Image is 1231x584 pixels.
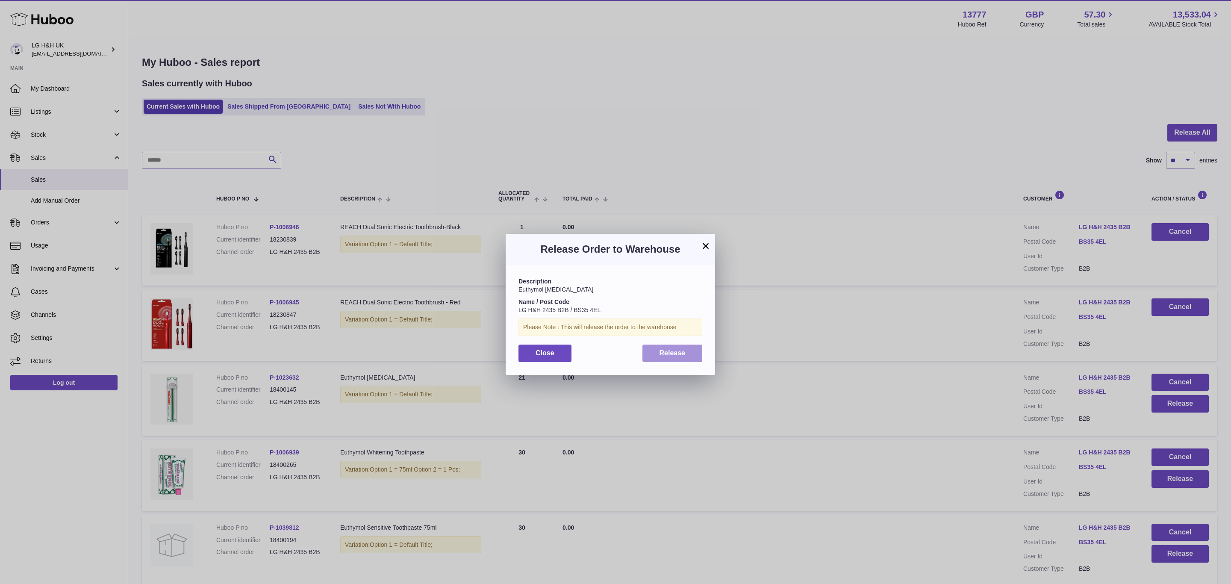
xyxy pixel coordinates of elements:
div: Please Note : This will release the order to the warehouse [518,319,702,336]
button: Close [518,345,571,362]
button: Release [642,345,703,362]
span: Euthymol [MEDICAL_DATA] [518,286,593,293]
span: LG H&H 2435 B2B / BS35 4EL [518,307,601,313]
span: Release [660,349,686,357]
h3: Release Order to Warehouse [518,242,702,256]
strong: Name / Post Code [518,298,569,305]
strong: Description [518,278,551,285]
span: Close [536,349,554,357]
button: × [701,241,711,251]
